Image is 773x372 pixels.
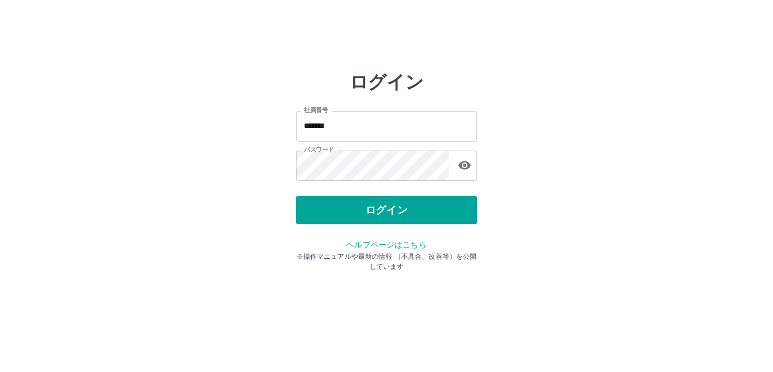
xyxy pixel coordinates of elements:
[304,106,328,114] label: 社員番号
[346,240,426,249] a: ヘルプページはこちら
[296,196,477,224] button: ログイン
[304,146,334,154] label: パスワード
[350,71,424,93] h2: ログイン
[296,251,477,272] p: ※操作マニュアルや最新の情報 （不具合、改善等）を公開しています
